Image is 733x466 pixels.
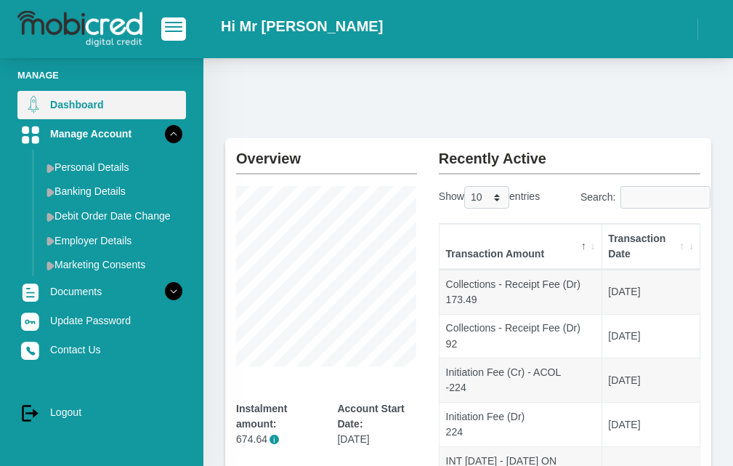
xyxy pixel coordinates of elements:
li: Manage [17,68,186,82]
a: Banking Details [41,180,186,203]
label: Show entries [439,186,540,209]
h2: Overview [236,138,417,167]
img: menu arrow [46,212,54,222]
img: menu arrow [46,164,54,173]
label: Search: [580,186,700,209]
td: Initiation Fee (Cr) - ACOL -224 [440,358,602,402]
div: [DATE] [337,401,416,447]
a: Dashboard [17,91,186,118]
a: Update Password [17,307,186,334]
td: [DATE] [602,358,700,402]
img: menu arrow [46,188,54,197]
img: menu arrow [46,236,54,246]
th: Transaction Date: activate to sort column ascending [602,224,700,270]
span: i [270,435,279,444]
td: [DATE] [602,270,700,314]
a: Manage Account [17,120,186,148]
a: Employer Details [41,229,186,252]
p: 674.64 [236,432,315,447]
a: Logout [17,398,186,426]
td: Initiation Fee (Dr) 224 [440,402,602,446]
img: logo-mobicred.svg [17,11,142,47]
img: menu arrow [46,261,54,270]
td: [DATE] [602,402,700,446]
a: Debit Order Date Change [41,204,186,228]
th: Transaction Amount: activate to sort column descending [440,224,602,270]
a: Personal Details [41,156,186,179]
h2: Recently Active [439,138,700,167]
h2: Hi Mr [PERSON_NAME] [221,17,383,35]
a: Marketing Consents [41,253,186,276]
a: Contact Us [17,336,186,363]
td: Collections - Receipt Fee (Dr) 92 [440,314,602,358]
td: [DATE] [602,314,700,358]
select: Showentries [464,186,509,209]
a: Documents [17,278,186,305]
b: Instalment amount: [236,403,287,430]
input: Search: [620,186,710,209]
td: Collections - Receipt Fee (Dr) 173.49 [440,270,602,314]
b: Account Start Date: [337,403,404,430]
